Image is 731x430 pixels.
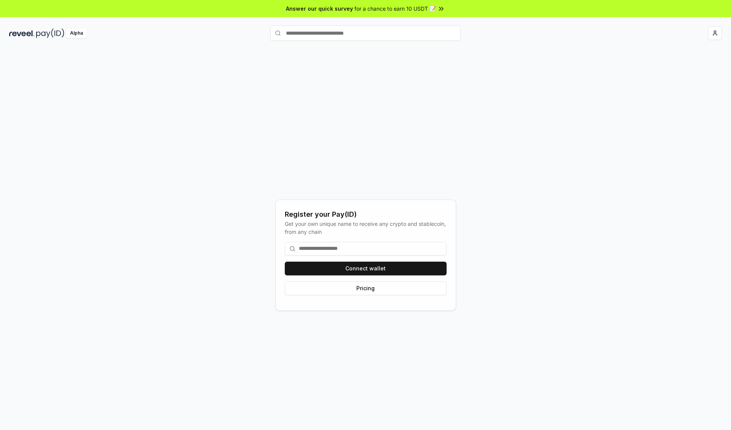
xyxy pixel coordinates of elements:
div: Get your own unique name to receive any crypto and stablecoin, from any chain [285,220,447,236]
img: reveel_dark [9,29,35,38]
span: for a chance to earn 10 USDT 📝 [354,5,436,13]
button: Pricing [285,281,447,295]
button: Connect wallet [285,262,447,275]
div: Alpha [66,29,87,38]
div: Register your Pay(ID) [285,209,447,220]
span: Answer our quick survey [286,5,353,13]
img: pay_id [36,29,64,38]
